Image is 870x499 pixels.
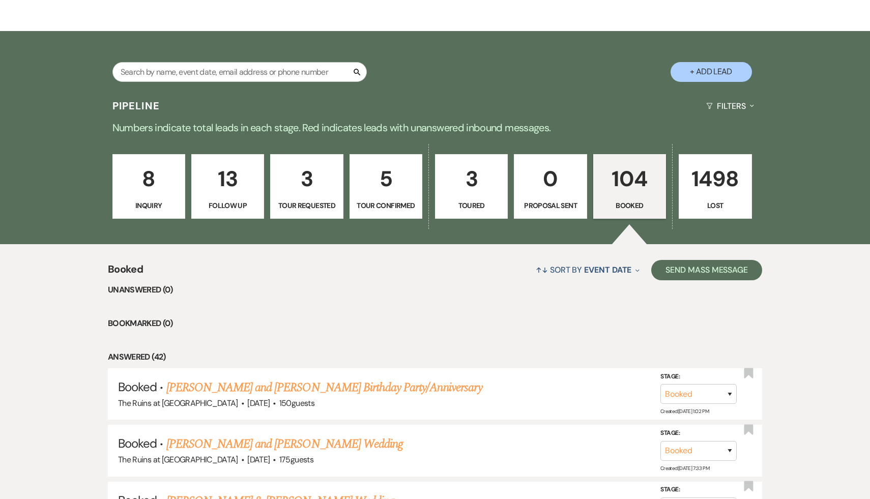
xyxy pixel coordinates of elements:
[279,454,313,465] span: 175 guests
[660,484,737,495] label: Stage:
[270,154,343,219] a: 3Tour Requested
[118,398,238,408] span: The Ruins at [GEOGRAPHIC_DATA]
[198,162,257,196] p: 13
[685,162,745,196] p: 1498
[532,256,644,283] button: Sort By Event Date
[118,454,238,465] span: The Ruins at [GEOGRAPHIC_DATA]
[584,265,631,275] span: Event Date
[118,435,157,451] span: Booked
[191,154,264,219] a: 13Follow Up
[119,162,179,196] p: 8
[442,200,501,211] p: Toured
[69,120,801,136] p: Numbers indicate total leads in each stage. Red indicates leads with unanswered inbound messages.
[350,154,422,219] a: 5Tour Confirmed
[166,378,482,397] a: [PERSON_NAME] and [PERSON_NAME] Birthday Party/Anniversary
[671,62,752,82] button: + Add Lead
[112,62,367,82] input: Search by name, event date, email address or phone number
[356,200,416,211] p: Tour Confirmed
[435,154,508,219] a: 3Toured
[660,408,709,415] span: Created: [DATE] 1:02 PM
[660,464,709,471] span: Created: [DATE] 7:33 PM
[112,154,185,219] a: 8Inquiry
[660,428,737,439] label: Stage:
[536,265,548,275] span: ↑↓
[593,154,666,219] a: 104Booked
[108,283,762,297] li: Unanswered (0)
[247,398,270,408] span: [DATE]
[651,260,762,280] button: Send Mass Message
[247,454,270,465] span: [DATE]
[600,162,659,196] p: 104
[118,379,157,395] span: Booked
[277,162,336,196] p: 3
[277,200,336,211] p: Tour Requested
[679,154,751,219] a: 1498Lost
[520,200,580,211] p: Proposal Sent
[600,200,659,211] p: Booked
[108,261,143,283] span: Booked
[198,200,257,211] p: Follow Up
[108,317,762,330] li: Bookmarked (0)
[356,162,416,196] p: 5
[442,162,501,196] p: 3
[660,371,737,383] label: Stage:
[279,398,314,408] span: 150 guests
[702,93,758,120] button: Filters
[112,99,160,113] h3: Pipeline
[685,200,745,211] p: Lost
[514,154,587,219] a: 0Proposal Sent
[166,435,403,453] a: [PERSON_NAME] and [PERSON_NAME] Wedding
[520,162,580,196] p: 0
[108,350,762,364] li: Answered (42)
[119,200,179,211] p: Inquiry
